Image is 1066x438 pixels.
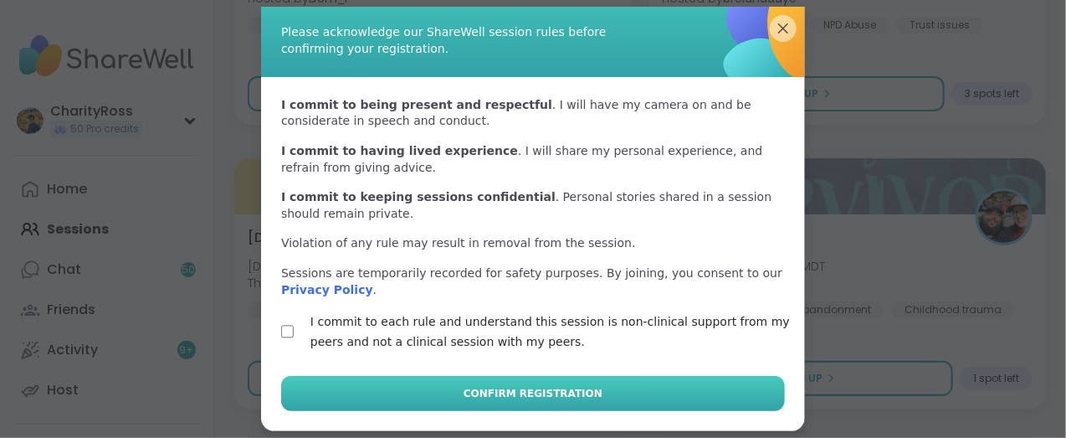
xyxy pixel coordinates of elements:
p: . Personal stories shared in a session should remain private. [281,189,785,222]
div: Please acknowledge our ShareWell session rules before confirming your registration. [281,23,616,57]
b: I commit to keeping sessions confidential [281,190,556,204]
b: I commit to having lived experience [281,144,518,157]
a: Privacy Policy [281,283,373,296]
label: I commit to each rule and understand this session is non-clinical support from my peers and not a... [310,312,795,352]
p: Violation of any rule may result in removal from the session. [281,235,636,252]
button: Confirm Registration [281,376,785,411]
p: Sessions are temporarily recorded for safety purposes. By joining, you consent to our . [281,265,785,298]
p: . I will have my camera on and be considerate in speech and conduct. [281,97,785,130]
b: I commit to being present and respectful [281,98,552,111]
p: . I will share my personal experience, and refrain from giving advice. [281,143,785,176]
span: Confirm Registration [464,386,602,401]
